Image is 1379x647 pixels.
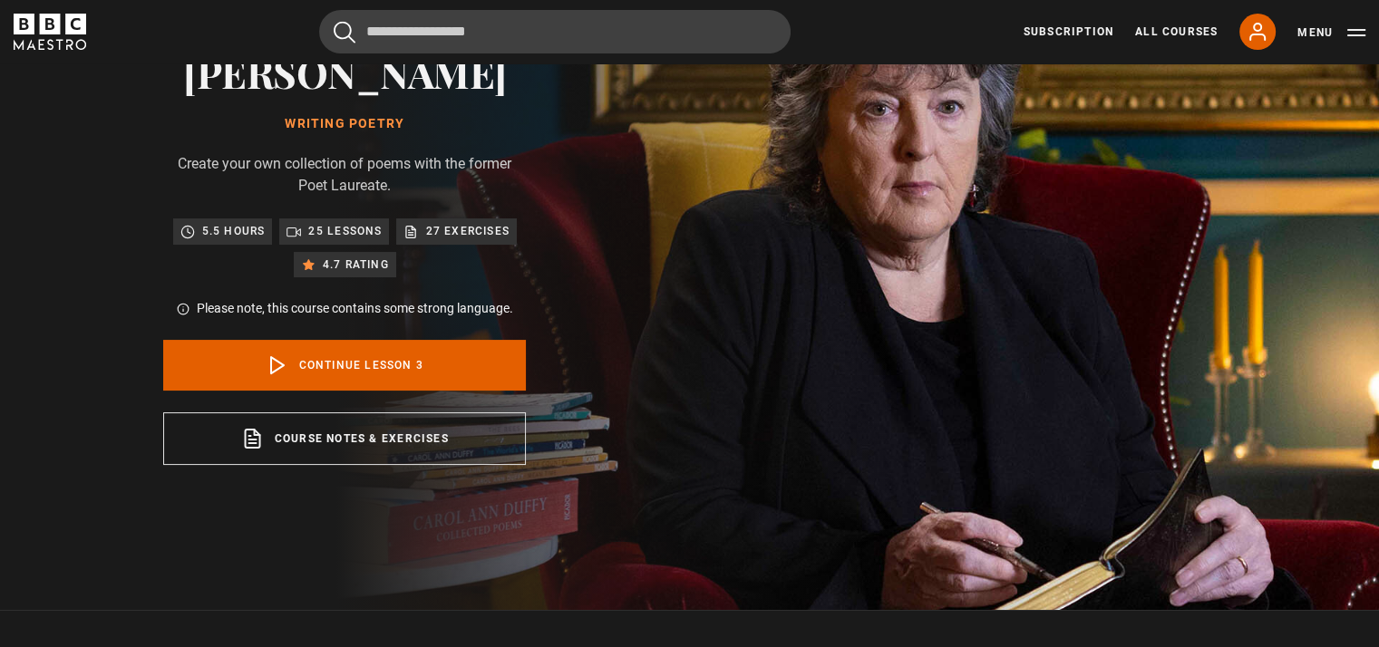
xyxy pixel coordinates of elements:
a: Continue lesson 3 [163,340,526,391]
p: 4.7 rating [323,256,389,274]
h2: [PERSON_NAME] [163,49,526,95]
h1: Writing Poetry [163,117,526,131]
p: Please note, this course contains some strong language. [197,299,513,318]
a: Course notes & exercises [163,412,526,465]
input: Search [319,10,791,53]
a: All Courses [1135,24,1218,40]
svg: BBC Maestro [14,14,86,50]
p: Create your own collection of poems with the former Poet Laureate. [163,153,526,197]
p: 25 lessons [308,222,382,240]
p: 5.5 hours [202,222,266,240]
button: Toggle navigation [1297,24,1365,42]
p: 27 exercises [425,222,509,240]
a: Subscription [1024,24,1113,40]
button: Submit the search query [334,21,355,43]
